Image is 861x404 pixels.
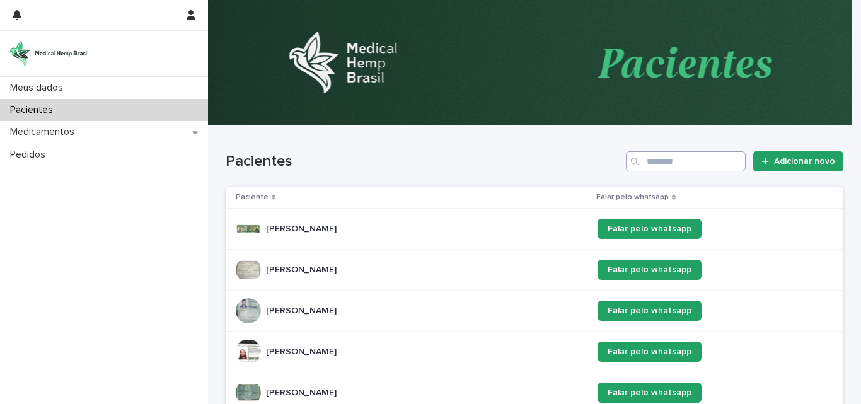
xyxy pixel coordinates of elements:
[598,383,702,403] a: Falar pelo whatsapp
[598,219,702,239] a: Falar pelo whatsapp
[226,209,843,250] tr: [PERSON_NAME] Falar pelo whatsapp
[236,193,269,201] font: Paciente
[626,151,746,171] input: Procurar
[226,332,843,372] tr: [PERSON_NAME] Falar pelo whatsapp
[774,157,835,166] font: Adicionar novo
[10,83,63,93] font: Meus dados
[226,250,843,291] tr: [PERSON_NAME] Falar pelo whatsapp
[10,41,88,66] img: 4UqDjhnrSSm1yqNhTQ7x
[608,388,691,397] font: Falar pelo whatsapp
[753,151,843,171] a: Adicionar novo
[10,149,45,159] font: Pedidos
[596,193,669,201] font: Falar pelo whatsapp
[608,265,691,274] font: Falar pelo whatsapp
[266,306,337,315] font: [PERSON_NAME]
[226,291,843,332] tr: [PERSON_NAME] Falar pelo whatsapp
[608,224,691,233] font: Falar pelo whatsapp
[266,265,337,274] font: [PERSON_NAME]
[266,347,337,356] font: [PERSON_NAME]
[598,260,702,280] a: Falar pelo whatsapp
[266,224,337,233] font: [PERSON_NAME]
[608,347,691,356] font: Falar pelo whatsapp
[10,127,74,137] font: Medicamentos
[266,388,337,397] font: [PERSON_NAME]
[226,154,292,169] font: Pacientes
[10,105,53,115] font: Pacientes
[598,301,702,321] a: Falar pelo whatsapp
[598,342,702,362] a: Falar pelo whatsapp
[608,306,691,315] font: Falar pelo whatsapp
